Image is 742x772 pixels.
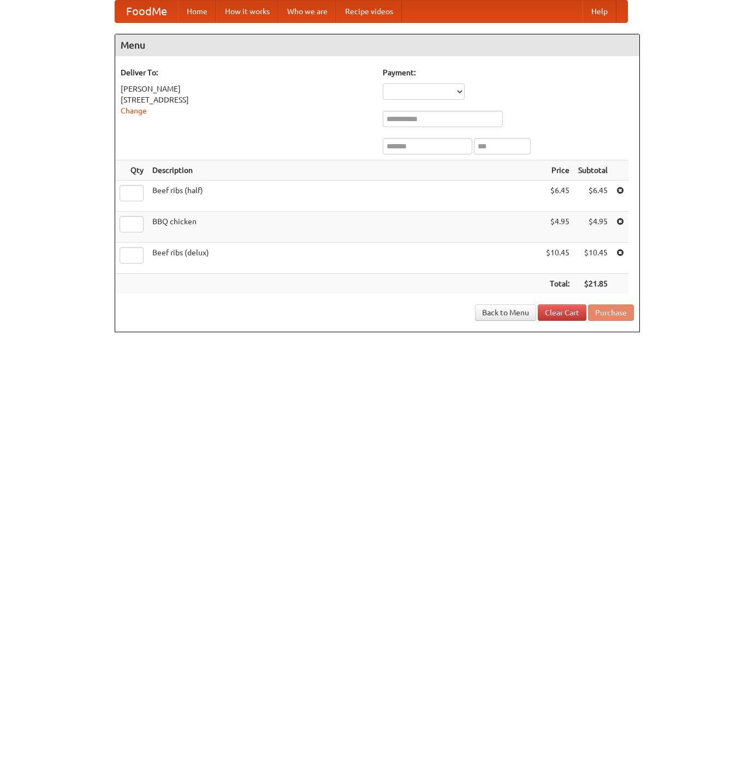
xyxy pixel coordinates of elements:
[574,212,612,243] td: $4.95
[121,94,372,105] div: [STREET_ADDRESS]
[148,181,542,212] td: Beef ribs (half)
[115,160,148,181] th: Qty
[148,243,542,274] td: Beef ribs (delux)
[542,181,574,212] td: $6.45
[475,304,536,321] a: Back to Menu
[542,274,574,294] th: Total:
[542,160,574,181] th: Price
[574,243,612,274] td: $10.45
[588,304,634,321] button: Purchase
[583,1,616,22] a: Help
[383,67,634,78] h5: Payment:
[121,83,372,94] div: [PERSON_NAME]
[538,304,586,321] a: Clear Cart
[115,1,178,22] a: FoodMe
[336,1,402,22] a: Recipe videos
[574,160,612,181] th: Subtotal
[121,67,372,78] h5: Deliver To:
[148,212,542,243] td: BBQ chicken
[542,212,574,243] td: $4.95
[178,1,216,22] a: Home
[148,160,542,181] th: Description
[278,1,336,22] a: Who we are
[574,274,612,294] th: $21.85
[574,181,612,212] td: $6.45
[115,34,639,56] h4: Menu
[121,106,147,115] a: Change
[542,243,574,274] td: $10.45
[216,1,278,22] a: How it works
